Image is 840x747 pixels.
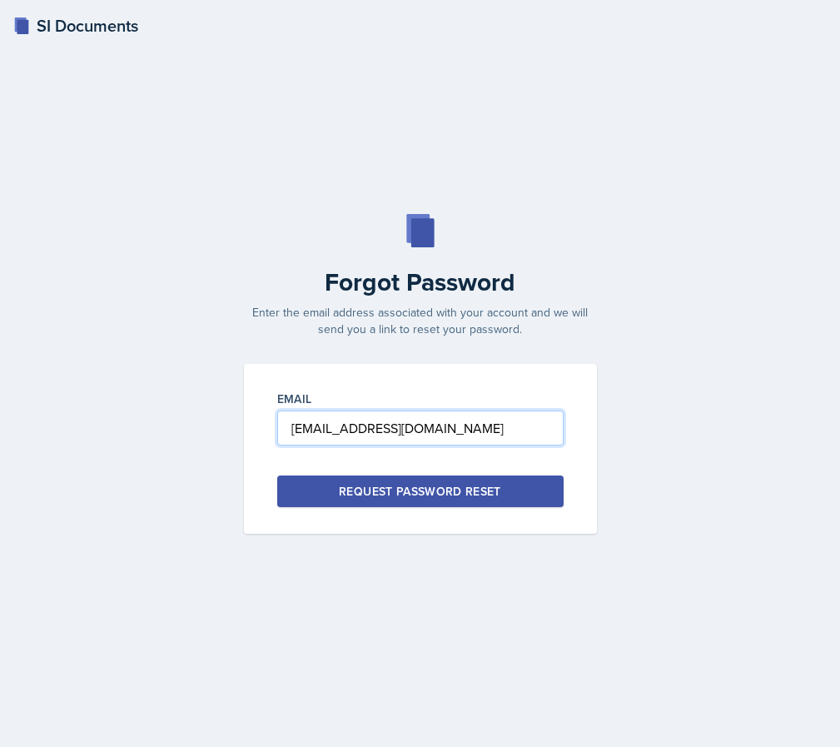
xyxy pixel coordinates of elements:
input: Email [277,411,564,446]
a: SI Documents [13,13,138,38]
div: Request Password Reset [339,483,501,500]
p: Enter the email address associated with your account and we will send you a link to reset your pa... [234,304,607,337]
button: Request Password Reset [277,476,564,507]
h2: Forgot Password [234,267,607,297]
label: Email [277,391,312,407]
